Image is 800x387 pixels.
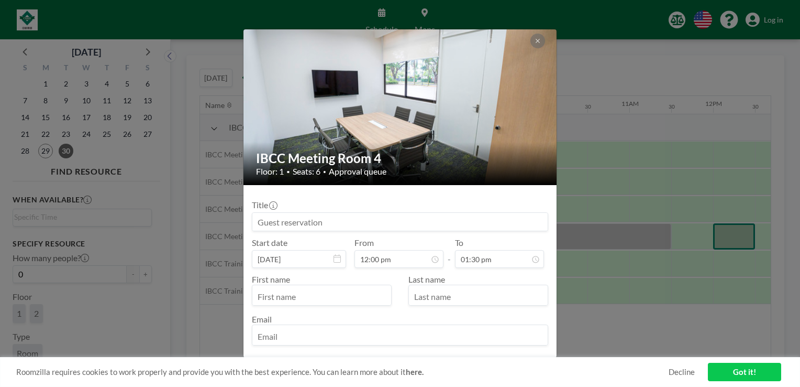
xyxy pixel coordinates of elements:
span: Seats: 6 [293,166,320,177]
a: Decline [669,367,695,377]
span: Approval queue [329,166,386,177]
h2: IBCC Meeting Room 4 [256,150,545,166]
span: - [448,241,451,264]
label: First name [252,274,290,284]
input: Last name [409,287,548,305]
label: Start date [252,238,287,248]
label: Email [252,314,272,324]
span: Floor: 1 [256,166,284,177]
label: Last name [408,274,445,284]
span: • [323,168,326,175]
input: Guest reservation [252,213,548,231]
span: • [286,168,290,176]
label: From [354,238,374,248]
a: here. [406,367,424,377]
input: Email [252,327,548,345]
span: Roomzilla requires cookies to work properly and provide you with the best experience. You can lea... [16,367,669,377]
a: Got it! [708,363,781,381]
label: Title [252,200,276,210]
img: 537.jpg [243,3,558,212]
label: To [455,238,463,248]
input: First name [252,287,391,305]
